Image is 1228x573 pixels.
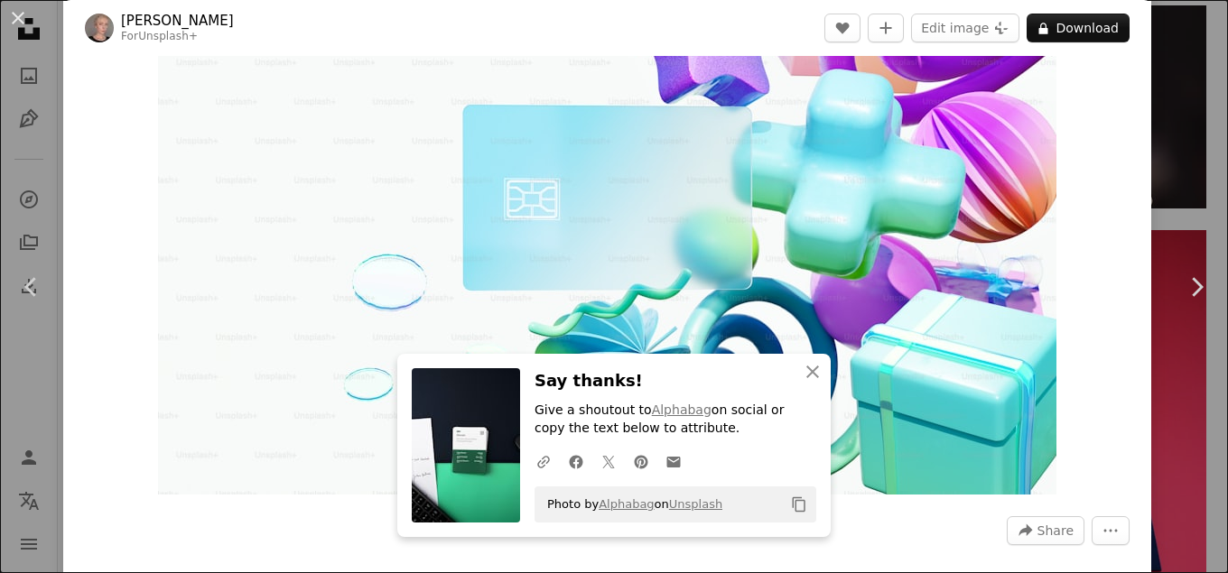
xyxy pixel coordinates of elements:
a: Alphabag [652,402,712,417]
a: Next [1165,200,1228,374]
a: Share on Pinterest [625,443,657,479]
button: Edit image [911,14,1019,42]
a: Share over email [657,443,690,479]
button: Copy to clipboard [784,489,814,520]
a: Alphabag [599,497,654,511]
h3: Say thanks! [535,368,816,394]
div: For [121,30,234,44]
button: Download [1027,14,1130,42]
button: More Actions [1092,516,1130,545]
a: [PERSON_NAME] [121,12,234,30]
button: Share this image [1007,516,1084,545]
img: Go to Galina Nelyubova's profile [85,14,114,42]
span: Share [1037,517,1074,544]
a: Unsplash+ [138,30,198,42]
a: Share on Twitter [592,443,625,479]
span: Photo by on [538,490,722,519]
p: Give a shoutout to on social or copy the text below to attribute. [535,402,816,438]
button: Add to Collection [868,14,904,42]
a: Share on Facebook [560,443,592,479]
button: Like [824,14,861,42]
a: Unsplash [669,497,722,511]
